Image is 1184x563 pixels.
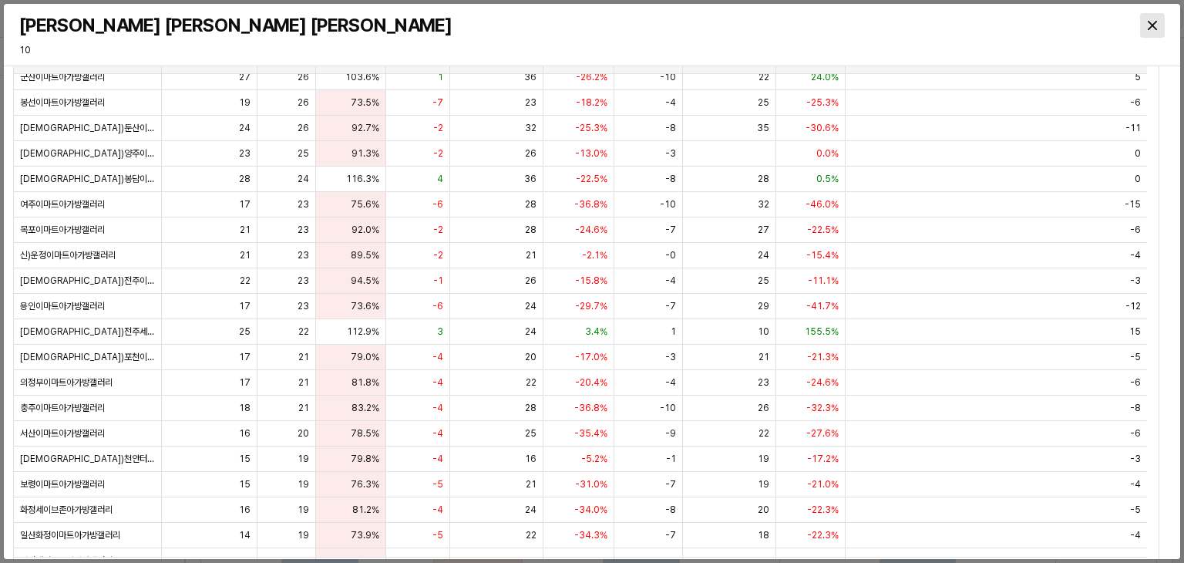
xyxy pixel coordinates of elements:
[1130,504,1141,516] span: -5
[805,325,839,338] span: 155.5%
[432,504,443,516] span: -4
[524,71,536,83] span: 36
[20,376,113,389] span: 의정부이마트아가방갤러리
[758,300,769,312] span: 29
[433,224,443,236] span: -2
[758,71,769,83] span: 22
[433,122,443,134] span: -2
[432,529,443,541] span: -5
[298,173,309,185] span: 24
[239,71,251,83] span: 27
[574,504,607,516] span: -34.0%
[758,351,769,363] span: 21
[807,224,839,236] span: -22.5%
[433,275,443,287] span: -1
[665,427,676,440] span: -9
[526,529,536,541] span: 22
[1125,300,1141,312] span: -12
[351,478,379,491] span: 76.3%
[20,275,155,287] span: [DEMOGRAPHIC_DATA])전주이마트 아가방
[576,96,607,109] span: -18.2%
[432,453,443,465] span: -4
[298,275,309,287] span: 23
[351,300,379,312] span: 73.6%
[298,122,309,134] span: 26
[432,351,443,363] span: -4
[807,504,839,516] span: -22.3%
[525,402,536,414] span: 28
[239,147,251,160] span: 23
[575,376,607,389] span: -20.4%
[1130,351,1141,363] span: -5
[806,427,839,440] span: -27.6%
[806,96,839,109] span: -25.3%
[239,453,251,465] span: 15
[351,402,379,414] span: 83.2%
[239,529,251,541] span: 14
[20,96,105,109] span: 봉선이마트아가방갤러리
[20,427,105,440] span: 서산이마트아가방갤러리
[20,402,105,414] span: 충주이마트아가방갤러리
[665,478,676,491] span: -7
[526,376,536,389] span: 22
[20,224,105,236] span: 목포이마트아가방갤러리
[758,402,769,414] span: 26
[526,249,536,261] span: 21
[806,376,839,389] span: -24.6%
[526,478,536,491] span: 21
[239,504,251,516] span: 16
[525,198,536,211] span: 28
[1135,71,1141,83] span: 5
[525,504,536,516] span: 24
[665,96,676,109] span: -4
[239,198,251,211] span: 17
[1130,529,1141,541] span: -4
[816,147,839,160] span: 0.0%
[298,478,309,491] span: 19
[20,453,155,465] span: [DEMOGRAPHIC_DATA])천안터미널이마트아가방
[432,478,443,491] span: -5
[525,427,536,440] span: 25
[807,478,839,491] span: -21.0%
[758,478,769,491] span: 19
[239,96,251,109] span: 19
[806,402,839,414] span: -32.3%
[351,376,379,389] span: 81.8%
[758,427,769,440] span: 22
[525,147,536,160] span: 26
[807,529,839,541] span: -22.3%
[347,325,379,338] span: 112.9%
[758,96,769,109] span: 25
[239,376,251,389] span: 17
[1125,198,1141,211] span: -15
[758,376,769,389] span: 23
[665,300,676,312] span: -7
[351,249,379,261] span: 89.5%
[346,173,379,185] span: 116.3%
[433,249,443,261] span: -2
[351,453,379,465] span: 79.8%
[525,224,536,236] span: 28
[298,300,309,312] span: 23
[239,325,251,338] span: 25
[352,504,379,516] span: 81.2%
[298,224,309,236] span: 23
[298,376,309,389] span: 21
[575,478,607,491] span: -31.0%
[240,275,251,287] span: 22
[351,224,379,236] span: 92.0%
[19,43,297,57] p: 10
[665,376,676,389] span: -4
[758,325,769,338] span: 10
[298,249,309,261] span: 23
[816,173,839,185] span: 0.5%
[660,71,676,83] span: -10
[432,402,443,414] span: -4
[351,275,379,287] span: 94.5%
[20,122,155,134] span: [DEMOGRAPHIC_DATA])둔산이마트아가방
[665,504,676,516] span: -8
[240,224,251,236] span: 21
[665,122,676,134] span: -8
[576,173,607,185] span: -22.5%
[806,198,839,211] span: -46.0%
